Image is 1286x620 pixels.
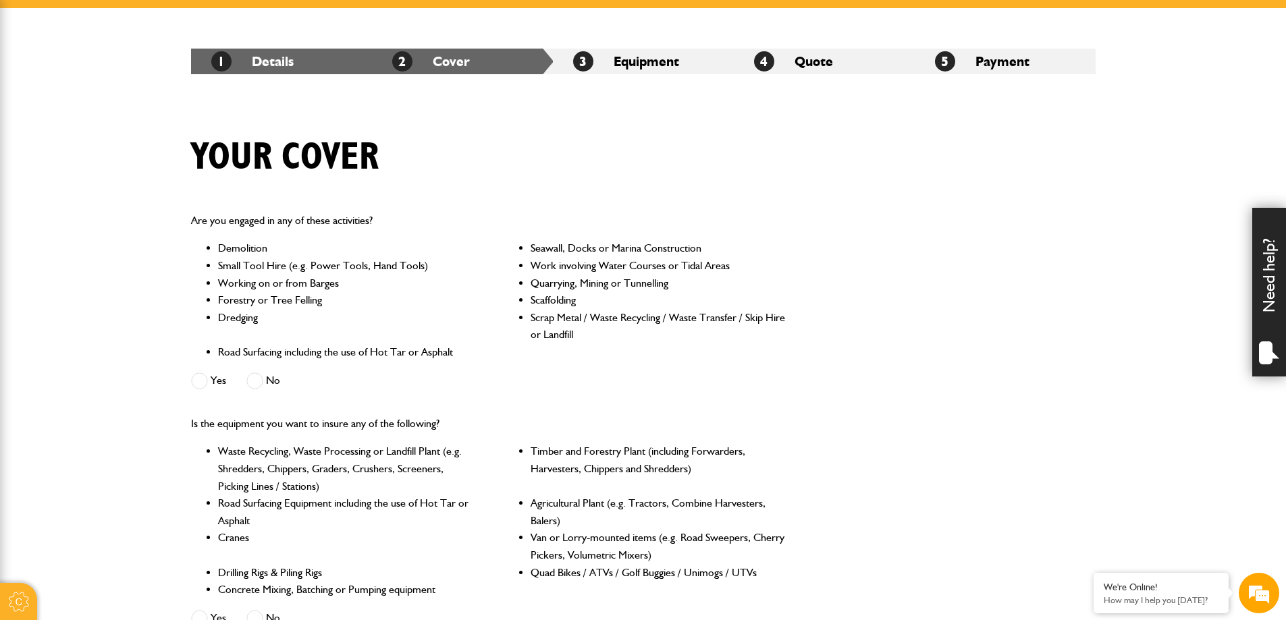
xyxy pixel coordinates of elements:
[218,239,474,257] li: Demolition
[531,495,786,529] li: Agricultural Plant (e.g. Tractors, Combine Harvesters, Balers)
[218,275,474,292] li: Working on or from Barges
[1104,582,1218,593] div: We're Online!
[211,53,294,69] a: 1Details
[531,529,786,563] li: Van or Lorry-mounted items (e.g. Road Sweepers, Cherry Pickers, Volumetric Mixers)
[915,49,1096,74] li: Payment
[531,309,786,343] li: Scrap Metal / Waste Recycling / Waste Transfer / Skip Hire or Landfill
[531,275,786,292] li: Quarrying, Mining or Tunnelling
[1252,208,1286,376] div: Need help?
[246,372,280,389] label: No
[218,343,474,361] li: Road Surfacing including the use of Hot Tar or Asphalt
[218,564,474,582] li: Drilling Rigs & Piling Rigs
[191,372,226,389] label: Yes
[218,495,474,529] li: Road Surfacing Equipment including the use of Hot Tar or Asphalt
[211,51,232,72] span: 1
[218,529,474,563] li: Cranes
[191,415,787,432] p: Is the equipment you want to insure any of the following?
[218,257,474,275] li: Small Tool Hire (e.g. Power Tools, Hand Tools)
[754,51,774,72] span: 4
[531,443,786,495] li: Timber and Forestry Plant (including Forwarders, Harvesters, Chippers and Shredders)
[218,291,474,309] li: Forestry or Tree Felling
[191,135,379,180] h1: Your cover
[553,49,734,74] li: Equipment
[531,257,786,275] li: Work involving Water Courses or Tidal Areas
[531,239,786,257] li: Seawall, Docks or Marina Construction
[531,564,786,582] li: Quad Bikes / ATVs / Golf Buggies / Unimogs / UTVs
[573,51,593,72] span: 3
[218,581,474,598] li: Concrete Mixing, Batching or Pumping equipment
[531,291,786,309] li: Scaffolding
[218,443,474,495] li: Waste Recycling, Waste Processing or Landfill Plant (e.g. Shredders, Chippers, Graders, Crushers,...
[218,309,474,343] li: Dredging
[392,51,412,72] span: 2
[191,212,787,229] p: Are you engaged in any of these activities?
[935,51,955,72] span: 5
[1104,595,1218,605] p: How may I help you today?
[734,49,915,74] li: Quote
[372,49,553,74] li: Cover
